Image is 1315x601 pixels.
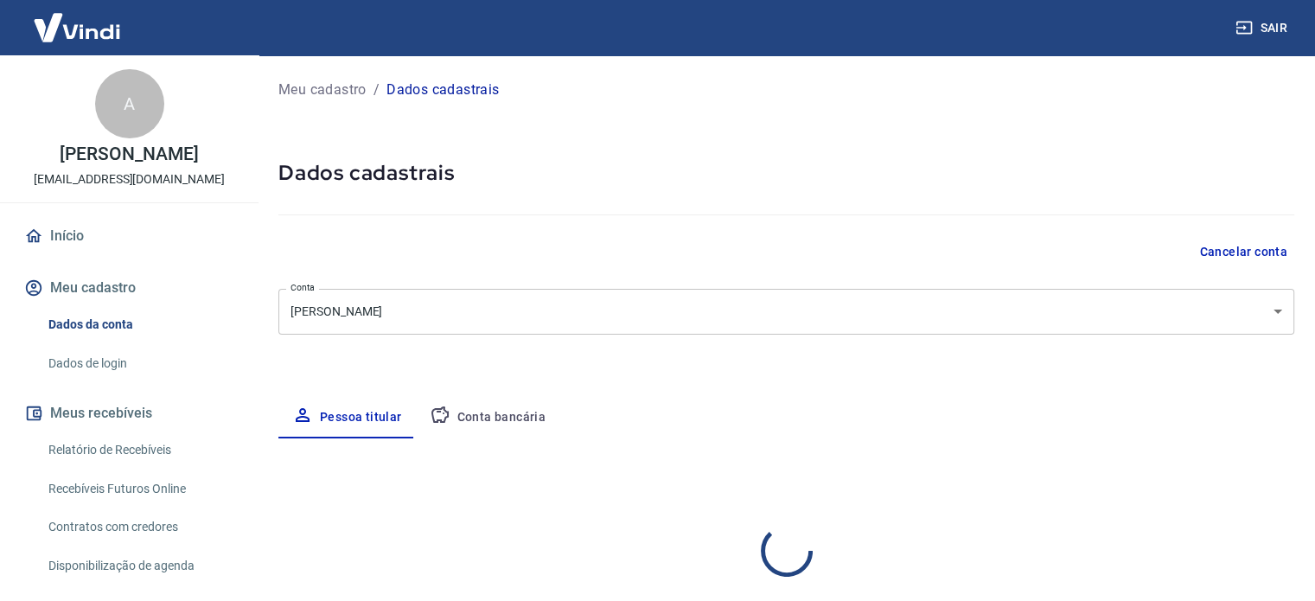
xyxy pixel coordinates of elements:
div: [PERSON_NAME] [278,289,1294,335]
a: Dados de login [41,346,238,381]
div: A [95,69,164,138]
a: Recebíveis Futuros Online [41,471,238,507]
button: Meu cadastro [21,269,238,307]
p: / [373,80,380,100]
button: Pessoa titular [278,397,416,438]
a: Início [21,217,238,255]
a: Meu cadastro [278,80,367,100]
p: [PERSON_NAME] [60,145,198,163]
button: Sair [1232,12,1294,44]
a: Relatório de Recebíveis [41,432,238,468]
img: Vindi [21,1,133,54]
button: Conta bancária [416,397,560,438]
a: Dados da conta [41,307,238,342]
button: Cancelar conta [1192,236,1294,268]
p: [EMAIL_ADDRESS][DOMAIN_NAME] [34,170,225,189]
a: Disponibilização de agenda [41,548,238,584]
p: Dados cadastrais [386,80,499,100]
label: Conta [290,281,315,294]
button: Meus recebíveis [21,394,238,432]
a: Contratos com credores [41,509,238,545]
h5: Dados cadastrais [278,159,1294,187]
